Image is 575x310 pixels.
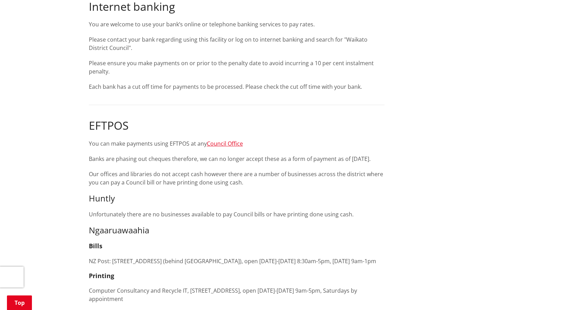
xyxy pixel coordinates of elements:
h3: Huntly [89,193,384,204]
iframe: Messenger Launcher [543,281,568,306]
p: You are welcome to use your bank’s online or telephone banking services to pay rates. [89,20,384,28]
a: Top [7,295,32,310]
p: You can make payments using EFTPOS at any [89,139,384,148]
p: Unfortunately there are no businesses available to pay Council bills or have printing done using ... [89,210,384,218]
p: Each bank has a cut off time for payments to be processed. Please check the cut off time with you... [89,83,384,91]
a: Council Office [207,140,243,147]
p: Computer Consultancy and Recycle IT, [STREET_ADDRESS], open [DATE]-[DATE] 9am-5pm, Saturdays by a... [89,286,384,303]
strong: Bills [89,242,102,250]
h2: EFTPOS [89,119,384,132]
strong: Printing [89,272,114,280]
h3: Ngaaruawaahia [89,225,384,235]
p: NZ Post: [STREET_ADDRESS] (behind [GEOGRAPHIC_DATA]), open [DATE]-[DATE] 8:30am-5pm, [DATE] 9am-1pm [89,257,384,265]
p: Our offices and libraries do not accept cash however there are a number of businesses across the ... [89,170,384,187]
p: Please contact your bank regarding using this facility or log on to internet banking and search f... [89,35,384,52]
p: Please ensure you make payments on or prior to the penalty date to avoid incurring a 10 per cent ... [89,59,384,76]
p: Banks are phasing out cheques therefore, we can no longer accept these as a form of payment as of... [89,155,384,163]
